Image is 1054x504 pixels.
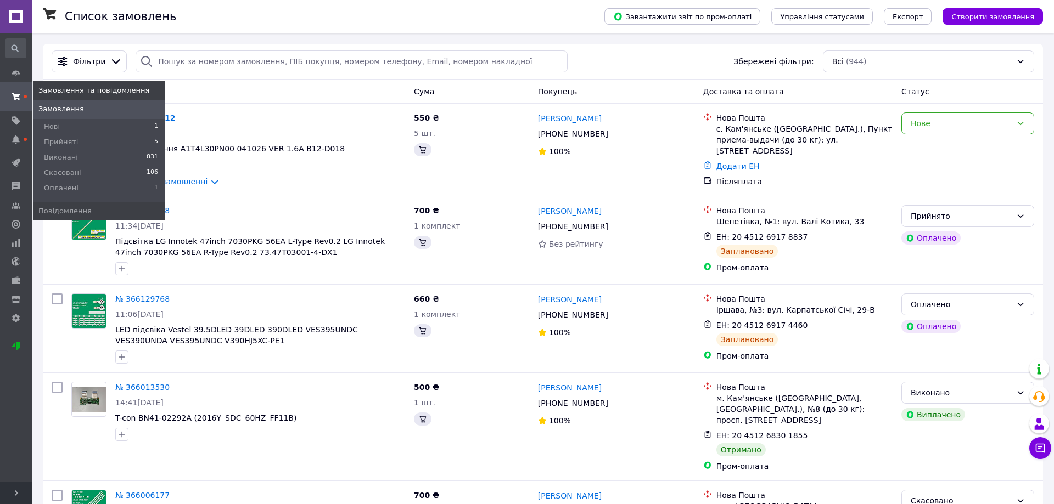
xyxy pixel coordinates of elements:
div: Прийнято [911,210,1012,222]
span: Експорт [893,13,923,21]
span: Замовлення та повідомлення [38,86,149,95]
span: Виконані [44,152,78,162]
div: Отримано [716,443,766,456]
div: м. Кам'янське ([GEOGRAPHIC_DATA], [GEOGRAPHIC_DATA].), №8 (до 30 кг): просп. [STREET_ADDRESS] [716,393,893,426]
a: [PERSON_NAME] [538,382,602,393]
span: Фільтри [73,56,105,67]
span: (944) [846,57,867,66]
a: Додати ЕН [716,162,760,171]
span: Всі [832,56,844,67]
span: 831 [147,152,158,162]
span: 1 шт. [414,398,435,407]
img: Фото товару [72,387,106,412]
span: Завантажити звіт по пром-оплаті [613,12,752,21]
a: LED підсвіка Vestel 39.5DLED 39DLED 390DLED VES395UNDC VES390UNDA VES395UNDC V390HJ5XC-PE1 [115,325,358,345]
span: 100% [549,416,571,425]
span: 100% [549,147,571,156]
span: Повідомлення [38,206,92,216]
button: Експорт [884,8,932,25]
div: с. Кам'янське ([GEOGRAPHIC_DATA].), Пункт приема-выдачи (до 30 кг): ул. [STREET_ADDRESS] [716,123,893,156]
a: [PERSON_NAME] [538,490,602,501]
div: Іршава, №3: вул. Карпатської Січі, 29-В [716,304,893,315]
span: 660 ₴ [414,295,439,303]
span: Cума [414,87,434,96]
div: Виплачено [901,408,965,421]
span: Статус [901,87,929,96]
div: Виконано [911,387,1012,399]
div: Нова Пошта [716,382,893,393]
span: 500 ₴ [414,383,439,392]
span: Прийняті [44,137,78,147]
button: Створити замовлення [943,8,1043,25]
span: Скасовані [44,168,81,178]
div: Заплановано [716,245,778,258]
div: Оплачено [901,320,961,333]
span: ЕН: 20 4512 6917 8837 [716,233,808,241]
span: 700 ₴ [414,206,439,215]
a: Блок живлення A1T4L30PN00 041026 VER 1.6A B12-D018 [115,144,345,153]
div: [PHONE_NUMBER] [536,219,610,234]
span: Замовлення [38,104,84,114]
span: Оплачені [44,183,79,193]
span: Управління статусами [780,13,864,21]
a: Фото товару [71,205,106,240]
span: ЕН: 20 4512 6830 1855 [716,431,808,440]
div: Пром-оплата [716,350,893,361]
span: 5 [154,137,158,147]
div: Пром-оплата [716,461,893,472]
div: [PHONE_NUMBER] [536,126,610,141]
a: Підсвітка LG Innotek 47inch 7030PKG 56EA L-Type Rev0.2 LG Innotek 47inch 7030PKG 56EA R-Type Rev0... [115,237,385,257]
div: Нова Пошта [716,490,893,501]
div: Оплачено [911,298,1012,310]
span: 11:06[DATE] [115,310,164,319]
a: Фото товару [71,382,106,417]
span: ЕН: 20 4512 6917 4460 [716,321,808,330]
span: Без рейтингу [549,240,603,248]
span: Створити замовлення [951,13,1034,21]
a: [PERSON_NAME] [538,113,602,124]
span: 700 ₴ [414,491,439,500]
span: 550 ₴ [414,114,439,122]
div: Нова Пошта [716,112,893,123]
div: Нова Пошта [716,293,893,304]
span: 1 [154,122,158,132]
div: Пром-оплата [716,262,893,273]
div: Оплачено [901,231,961,245]
div: Заплановано [716,333,778,346]
a: Замовлення [33,100,165,118]
img: Фото товару [72,294,106,328]
span: 1 [154,183,158,193]
span: 106 [147,168,158,178]
span: 11:34[DATE] [115,222,164,230]
button: Управління статусами [771,8,873,25]
a: T-con BN41-02292A (2016Y_SDC_60HZ_FF11B) [115,414,296,422]
div: Нова Пошта [716,205,893,216]
button: Завантажити звіт по пром-оплаті [604,8,760,25]
div: Післяплата [716,176,893,187]
div: Нове [911,117,1012,129]
div: [PHONE_NUMBER] [536,395,610,411]
span: Нові [44,122,60,132]
div: [PHONE_NUMBER] [536,307,610,322]
a: № 366006177 [115,491,170,500]
a: Фото товару [71,293,106,329]
span: 1 комплект [414,222,460,230]
img: Фото товару [72,206,106,240]
span: 1 комплект [414,310,460,319]
button: Чат з покупцем [1029,437,1051,459]
span: Доставка та оплата [703,87,784,96]
input: Пошук за номером замовлення, ПІБ покупця, номером телефону, Email, номером накладної [136,50,568,72]
h1: Список замовлень [65,10,176,23]
a: Створити замовлення [932,12,1043,20]
a: 5 товарів у замовленні [115,177,208,186]
span: Збережені фільтри: [733,56,814,67]
span: 5 шт. [414,129,435,138]
span: 14:41[DATE] [115,398,164,407]
div: Шепетівка, №1: вул. Валі Котика, 33 [716,216,893,227]
a: Повідомлення [33,202,165,220]
a: № 366129768 [115,295,170,303]
span: Покупець [538,87,577,96]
